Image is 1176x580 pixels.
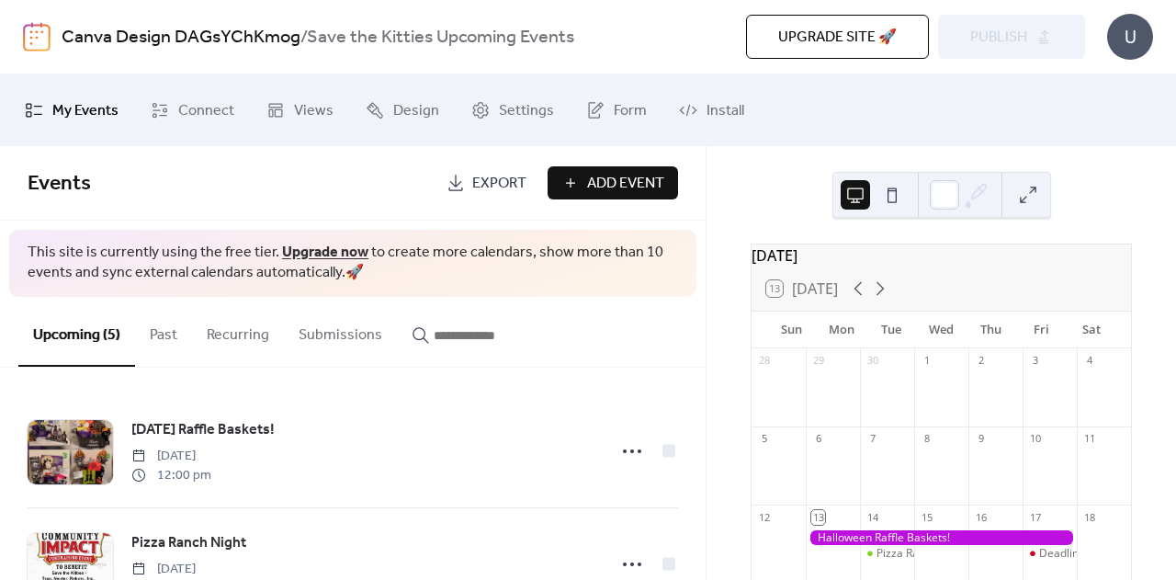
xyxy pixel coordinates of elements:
[811,432,825,446] div: 6
[11,82,132,139] a: My Events
[1082,432,1096,446] div: 11
[778,27,897,49] span: Upgrade site 🚀
[284,297,397,365] button: Submissions
[1067,312,1116,348] div: Sat
[866,312,916,348] div: Tue
[572,82,661,139] a: Form
[458,82,568,139] a: Settings
[52,97,119,126] span: My Events
[757,510,771,524] div: 12
[1028,354,1042,368] div: 3
[1028,432,1042,446] div: 10
[974,510,988,524] div: 16
[300,20,307,55] b: /
[192,297,284,365] button: Recurring
[806,530,1077,546] div: Halloween Raffle Baskets!
[131,560,204,579] span: [DATE]
[1016,312,1066,348] div: Fri
[62,20,300,55] a: Canva Design DAGsYChKmog
[131,466,211,485] span: 12:00 pm
[1082,510,1096,524] div: 18
[28,164,91,204] span: Events
[1082,354,1096,368] div: 4
[811,354,825,368] div: 29
[967,312,1016,348] div: Thu
[548,166,678,199] button: Add Event
[352,82,453,139] a: Design
[865,510,879,524] div: 14
[1028,510,1042,524] div: 17
[876,546,967,562] div: Pizza Ranch Night
[766,312,816,348] div: Sun
[131,532,246,554] span: Pizza Ranch Night
[757,354,771,368] div: 28
[865,354,879,368] div: 30
[916,312,966,348] div: Wed
[282,238,368,267] a: Upgrade now
[1107,14,1153,60] div: U
[920,510,933,524] div: 15
[307,20,574,55] b: Save the Kitties Upcoming Events
[472,173,526,195] span: Export
[752,245,1131,267] div: [DATE]
[746,15,929,59] button: Upgrade site 🚀
[499,97,554,126] span: Settings
[131,419,275,441] span: [DATE] Raffle Baskets!
[28,243,678,284] span: This site is currently using the free tier. to create more calendars, show more than 10 events an...
[816,312,865,348] div: Mon
[757,432,771,446] div: 5
[811,510,825,524] div: 13
[665,82,758,139] a: Install
[707,97,744,126] span: Install
[393,97,439,126] span: Design
[135,297,192,365] button: Past
[131,447,211,466] span: [DATE]
[433,166,540,199] a: Export
[131,418,275,442] a: [DATE] Raffle Baskets!
[18,297,135,367] button: Upcoming (5)
[131,531,246,555] a: Pizza Ranch Night
[865,432,879,446] div: 7
[920,354,933,368] div: 1
[253,82,347,139] a: Views
[294,97,334,126] span: Views
[178,97,234,126] span: Connect
[1023,546,1077,562] div: Deadline for Auction Donations
[23,22,51,51] img: logo
[860,546,914,562] div: Pizza Ranch Night
[137,82,248,139] a: Connect
[587,173,664,195] span: Add Event
[614,97,647,126] span: Form
[920,432,933,446] div: 8
[974,354,988,368] div: 2
[974,432,988,446] div: 9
